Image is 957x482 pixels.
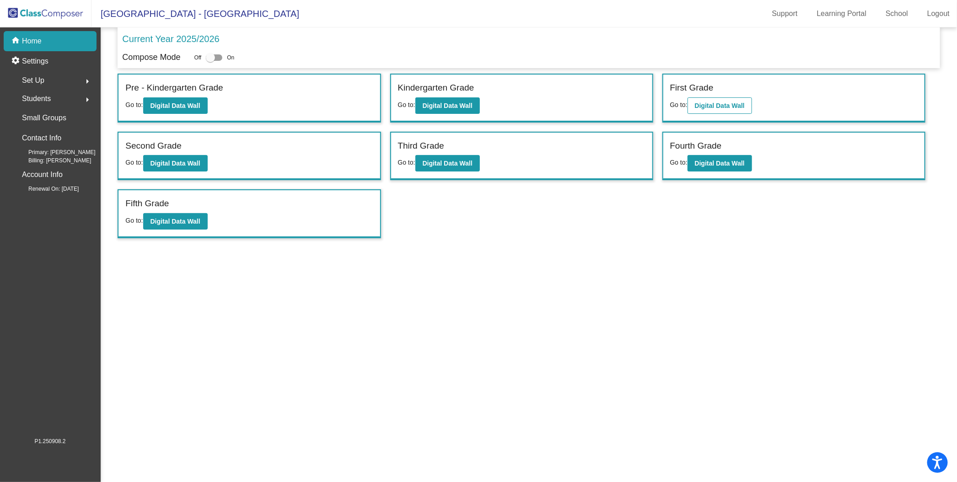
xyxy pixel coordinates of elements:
button: Digital Data Wall [415,97,480,114]
b: Digital Data Wall [423,102,473,109]
span: Billing: [PERSON_NAME] [14,156,91,165]
a: Learning Portal [810,6,874,21]
b: Digital Data Wall [151,160,200,167]
label: Fifth Grade [125,197,169,210]
button: Digital Data Wall [143,97,208,114]
mat-icon: settings [11,56,22,67]
p: Account Info [22,168,63,181]
b: Digital Data Wall [423,160,473,167]
p: Home [22,36,42,47]
label: Third Grade [398,139,444,153]
mat-icon: arrow_right [82,76,93,87]
span: [GEOGRAPHIC_DATA] - [GEOGRAPHIC_DATA] [91,6,299,21]
b: Digital Data Wall [151,218,200,225]
button: Digital Data Wall [415,155,480,171]
span: Go to: [398,101,415,108]
button: Digital Data Wall [143,213,208,230]
label: First Grade [670,81,714,95]
button: Digital Data Wall [688,155,752,171]
button: Digital Data Wall [143,155,208,171]
span: Primary: [PERSON_NAME] [14,148,96,156]
p: Settings [22,56,48,67]
span: On [227,54,234,62]
p: Small Groups [22,112,66,124]
span: Go to: [125,101,143,108]
span: Go to: [670,101,688,108]
span: Students [22,92,51,105]
label: Fourth Grade [670,139,722,153]
p: Current Year 2025/2026 [122,32,219,46]
a: Logout [920,6,957,21]
button: Digital Data Wall [688,97,752,114]
span: Renewal On: [DATE] [14,185,79,193]
p: Contact Info [22,132,61,145]
b: Digital Data Wall [695,160,745,167]
mat-icon: home [11,36,22,47]
p: Compose Mode [122,51,180,64]
span: Go to: [125,217,143,224]
span: Go to: [670,159,688,166]
b: Digital Data Wall [151,102,200,109]
span: Set Up [22,74,44,87]
b: Digital Data Wall [695,102,745,109]
mat-icon: arrow_right [82,94,93,105]
label: Kindergarten Grade [398,81,474,95]
span: Go to: [125,159,143,166]
a: Support [765,6,805,21]
span: Go to: [398,159,415,166]
label: Pre - Kindergarten Grade [125,81,223,95]
label: Second Grade [125,139,182,153]
a: School [878,6,915,21]
span: Off [194,54,202,62]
